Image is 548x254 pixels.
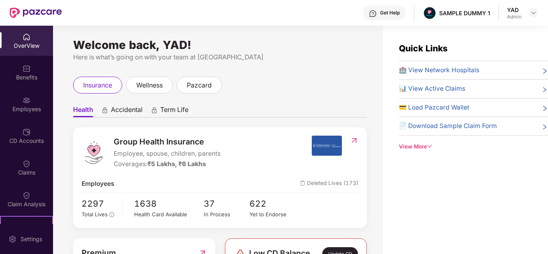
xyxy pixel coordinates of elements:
span: down [427,144,433,149]
span: insurance [83,80,112,90]
img: New Pazcare Logo [10,8,62,18]
img: svg+xml;base64,PHN2ZyBpZD0iQ0RfQWNjb3VudHMiIGRhdGEtbmFtZT0iQ0QgQWNjb3VudHMiIHhtbG5zPSJodHRwOi8vd3... [22,128,31,136]
div: animation [151,106,158,114]
span: 💳 Load Pazcard Wallet [399,103,469,112]
div: YAD [507,6,521,14]
div: Yet to Endorse [249,210,296,219]
span: info-circle [109,212,114,217]
span: right [542,104,548,112]
span: 🏥 View Network Hospitals [399,65,479,75]
img: svg+xml;base64,PHN2ZyBpZD0iSG9tZSIgeG1sbnM9Imh0dHA6Ly93d3cudzMub3JnLzIwMDAvc3ZnIiB3aWR0aD0iMjAiIG... [22,33,31,41]
span: Quick Links [399,43,448,53]
div: Here is what’s going on with your team at [GEOGRAPHIC_DATA] [73,52,367,62]
span: Accidental [111,106,143,117]
img: svg+xml;base64,PHN2ZyBpZD0iU2V0dGluZy0yMHgyMCIgeG1sbnM9Imh0dHA6Ly93d3cudzMub3JnLzIwMDAvc3ZnIiB3aW... [8,235,16,243]
span: right [542,85,548,93]
img: svg+xml;base64,PHN2ZyBpZD0iQmVuZWZpdHMiIHhtbG5zPSJodHRwOi8vd3d3LnczLm9yZy8yMDAwL3N2ZyIgd2lkdGg9Ij... [22,65,31,73]
span: 📄 Download Sample Claim Form [399,121,497,131]
img: RedirectIcon [350,136,358,144]
div: Settings [18,235,45,243]
div: Get Help [380,10,400,16]
img: svg+xml;base64,PHN2ZyBpZD0iQ2xhaW0iIHhtbG5zPSJodHRwOi8vd3d3LnczLm9yZy8yMDAwL3N2ZyIgd2lkdGg9IjIwIi... [22,191,31,199]
img: svg+xml;base64,PHN2ZyB4bWxucz0iaHR0cDovL3d3dy53My5vcmcvMjAwMC9zdmciIHdpZHRoPSIyMSIgaGVpZ2h0PSIyMC... [22,223,31,231]
img: logo [82,140,106,165]
span: Employees [82,179,115,189]
span: 622 [249,197,296,210]
img: deleteIcon [300,181,305,186]
div: animation [101,106,108,114]
img: Pazcare_Alternative_logo-01-01.png [424,7,436,19]
span: right [542,67,548,75]
span: wellness [136,80,163,90]
div: Admin [507,14,521,20]
span: right [542,123,548,131]
div: Welcome back, YAD! [73,42,367,48]
img: svg+xml;base64,PHN2ZyBpZD0iQ2xhaW0iIHhtbG5zPSJodHRwOi8vd3d3LnczLm9yZy8yMDAwL3N2ZyIgd2lkdGg9IjIwIi... [22,160,31,168]
div: View More [399,142,548,151]
div: Health Card Available [134,210,203,219]
span: Deleted Lives (173) [300,179,358,189]
span: Total Lives [82,211,108,217]
span: 37 [204,197,250,210]
img: svg+xml;base64,PHN2ZyBpZD0iSGVscC0zMngzMiIgeG1sbnM9Imh0dHA6Ly93d3cudzMub3JnLzIwMDAvc3ZnIiB3aWR0aD... [369,10,377,18]
span: Group Health Insurance [114,136,221,148]
img: svg+xml;base64,PHN2ZyBpZD0iRW1wbG95ZWVzIiB4bWxucz0iaHR0cDovL3d3dy53My5vcmcvMjAwMC9zdmciIHdpZHRoPS... [22,96,31,104]
span: 📊 View Active Claims [399,84,465,93]
img: svg+xml;base64,PHN2ZyBpZD0iRHJvcGRvd24tMzJ4MzIiIHhtbG5zPSJodHRwOi8vd3d3LnczLm9yZy8yMDAwL3N2ZyIgd2... [530,10,537,16]
span: 2297 [82,197,116,210]
div: In Process [204,210,250,219]
span: Employee, spouse, children, parents [114,149,221,158]
span: ₹5 Lakhs, ₹6 Lakhs [147,160,206,168]
div: Coverages: [114,159,221,169]
span: pazcard [187,80,212,90]
img: insurerIcon [312,136,342,156]
div: SAMPLE DUMMY 1 [439,9,490,17]
span: Health [73,106,93,117]
span: 1638 [134,197,203,210]
span: Term Life [160,106,188,117]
